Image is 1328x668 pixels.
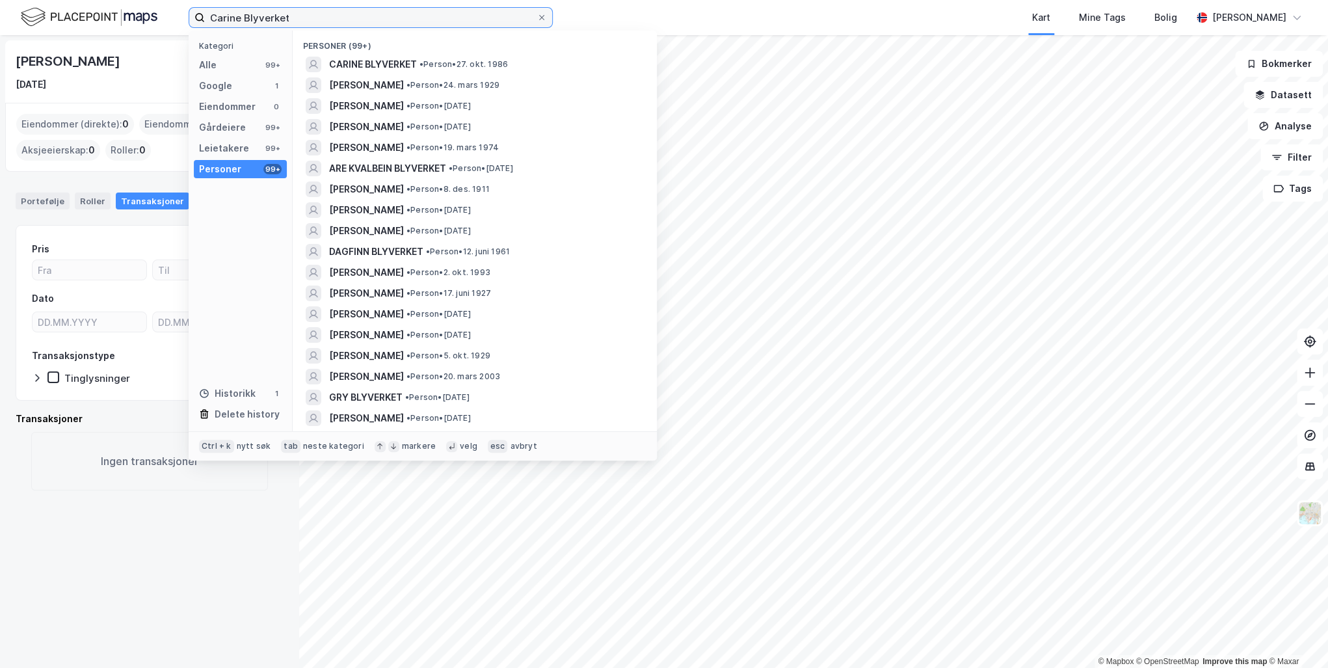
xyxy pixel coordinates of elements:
[1247,113,1323,139] button: Analyse
[406,371,410,381] span: •
[88,142,95,158] span: 0
[329,161,446,176] span: ARE KVALBEIN BLYVERKET
[406,351,410,360] span: •
[406,80,499,90] span: Person • 24. mars 1929
[263,143,282,154] div: 99+
[199,120,246,135] div: Gårdeiere
[406,205,410,215] span: •
[406,267,410,277] span: •
[1079,10,1126,25] div: Mine Tags
[329,348,404,364] span: [PERSON_NAME]
[153,312,267,332] input: DD.MM.YYYY
[406,351,490,361] span: Person • 5. okt. 1929
[406,288,410,298] span: •
[419,59,423,69] span: •
[16,114,134,135] div: Eiendommer (direkte) :
[1262,176,1323,202] button: Tags
[406,309,410,319] span: •
[199,41,287,51] div: Kategori
[139,142,146,158] span: 0
[75,193,111,209] div: Roller
[199,78,232,94] div: Google
[329,244,423,260] span: DAGFINN BLYVERKET
[329,202,404,218] span: [PERSON_NAME]
[406,205,471,215] span: Person • [DATE]
[329,140,404,155] span: [PERSON_NAME]
[64,372,130,384] div: Tinglysninger
[426,247,510,257] span: Person • 12. juni 1961
[16,77,46,92] div: [DATE]
[116,193,189,209] div: Transaksjoner
[406,267,490,278] span: Person • 2. okt. 1993
[199,386,256,401] div: Historikk
[1154,10,1177,25] div: Bolig
[1032,10,1050,25] div: Kart
[21,6,157,29] img: logo.f888ab2527a4732fd821a326f86c7f29.svg
[215,407,280,422] div: Delete history
[406,184,410,194] span: •
[32,291,54,306] div: Dato
[329,265,404,280] span: [PERSON_NAME]
[33,312,146,332] input: DD.MM.YYYY
[449,163,453,173] span: •
[1260,144,1323,170] button: Filter
[16,51,122,72] div: [PERSON_NAME]
[16,140,100,161] div: Aksjeeierskap :
[449,163,513,174] span: Person • [DATE]
[33,260,146,280] input: Fra
[406,330,410,340] span: •
[199,140,249,156] div: Leietakere
[237,441,271,451] div: nytt søk
[419,59,508,70] span: Person • 27. okt. 1986
[199,99,256,114] div: Eiendommer
[488,440,508,453] div: esc
[406,142,499,153] span: Person • 19. mars 1974
[405,392,470,403] span: Person • [DATE]
[406,413,471,423] span: Person • [DATE]
[329,223,404,239] span: [PERSON_NAME]
[406,101,410,111] span: •
[329,181,404,197] span: [PERSON_NAME]
[329,98,404,114] span: [PERSON_NAME]
[406,330,471,340] span: Person • [DATE]
[329,119,404,135] span: [PERSON_NAME]
[329,286,404,301] span: [PERSON_NAME]
[1263,606,1328,668] iframe: Chat Widget
[271,388,282,399] div: 1
[329,327,404,343] span: [PERSON_NAME]
[1243,82,1323,108] button: Datasett
[122,116,129,132] span: 0
[16,193,70,209] div: Portefølje
[303,441,364,451] div: neste kategori
[1212,10,1286,25] div: [PERSON_NAME]
[199,440,234,453] div: Ctrl + k
[1235,51,1323,77] button: Bokmerker
[406,226,471,236] span: Person • [DATE]
[139,114,265,135] div: Eiendommer (Indirekte) :
[406,122,471,132] span: Person • [DATE]
[406,101,471,111] span: Person • [DATE]
[329,306,404,322] span: [PERSON_NAME]
[1202,657,1267,666] a: Improve this map
[460,441,477,451] div: velg
[199,161,241,177] div: Personer
[329,77,404,93] span: [PERSON_NAME]
[329,369,404,384] span: [PERSON_NAME]
[205,8,537,27] input: Søk på adresse, matrikkel, gårdeiere, leietakere eller personer
[406,309,471,319] span: Person • [DATE]
[510,441,537,451] div: avbryt
[329,390,403,405] span: GRY BLYVERKET
[1263,606,1328,668] div: Kontrollprogram for chat
[263,60,282,70] div: 99+
[32,348,115,364] div: Transaksjonstype
[406,142,410,152] span: •
[1098,657,1134,666] a: Mapbox
[263,164,282,174] div: 99+
[16,411,284,427] div: Transaksjoner
[105,140,151,161] div: Roller :
[271,81,282,91] div: 1
[406,122,410,131] span: •
[402,441,436,451] div: markere
[406,226,410,235] span: •
[329,57,417,72] span: CARINE BLYVERKET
